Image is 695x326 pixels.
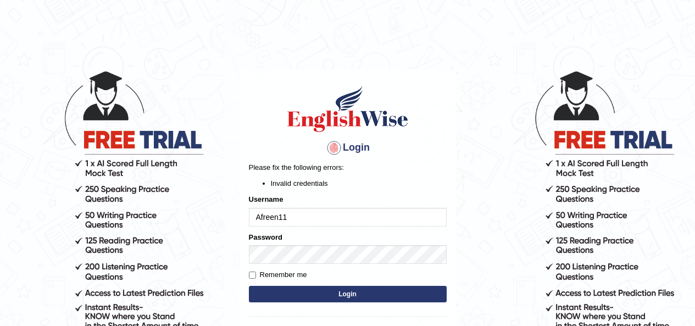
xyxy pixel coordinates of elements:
img: Logo of English Wise sign in for intelligent practice with AI [285,84,410,134]
input: Remember me [249,272,256,279]
h4: Login [249,139,447,157]
button: Login [249,286,447,302]
p: Please fix the following errors: [249,162,447,173]
label: Remember me [249,269,307,280]
li: Invalid credentials [271,178,447,189]
label: Username [249,194,283,205]
label: Password [249,232,282,242]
